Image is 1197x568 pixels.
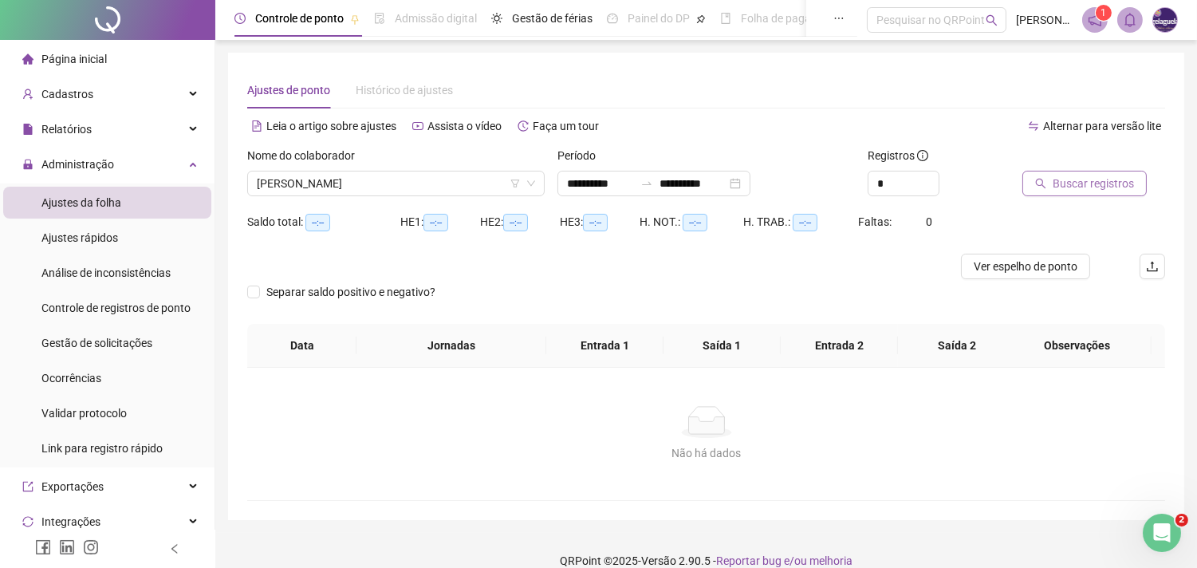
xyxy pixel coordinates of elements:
span: swap [1028,120,1039,132]
span: Ajustes da folha [41,196,121,209]
span: Exportações [41,480,104,493]
span: search [1035,178,1046,189]
span: user-add [22,89,33,100]
span: Faltas: [858,215,894,228]
span: facebook [35,539,51,555]
span: Faça um tour [533,120,599,132]
span: clock-circle [234,13,246,24]
label: Nome do colaborador [247,147,365,164]
span: file-text [251,120,262,132]
div: HE 2: [480,213,560,231]
span: history [518,120,529,132]
span: left [169,543,180,554]
span: upload [1146,260,1159,273]
span: 0 [926,215,932,228]
span: Análise de inconsistências [41,266,171,279]
span: ellipsis [833,13,845,24]
span: --:-- [793,214,817,231]
th: Entrada 1 [546,324,663,368]
span: instagram [83,539,99,555]
span: 2 [1175,514,1188,527]
div: H. TRAB.: [743,213,858,231]
th: Saída 1 [663,324,781,368]
span: Assista o vídeo [427,120,502,132]
span: --:-- [583,214,608,231]
span: file-done [374,13,385,24]
span: Ocorrências [41,372,101,385]
span: --:-- [683,214,707,231]
th: Entrada 2 [781,324,898,368]
iframe: Intercom live chat [1143,514,1181,552]
span: Registros [868,147,928,164]
span: 1 [1101,7,1107,18]
button: Buscar registros [1022,171,1147,196]
span: linkedin [59,539,75,555]
sup: 1 [1096,5,1112,21]
span: Painel do DP [628,12,690,25]
span: Link para registro rápido [41,442,163,455]
div: Não há dados [266,444,1146,462]
div: Saldo total: [247,213,400,231]
label: Período [557,147,606,164]
span: Integrações [41,515,100,528]
span: to [640,177,653,190]
span: Folha de pagamento [741,12,843,25]
span: filter [510,179,520,188]
span: Admissão digital [395,12,477,25]
span: --:-- [423,214,448,231]
span: --:-- [503,214,528,231]
span: NAYARA CORREIA SANTOS [257,172,535,195]
span: pushpin [696,14,706,24]
span: book [720,13,731,24]
span: Gestão de férias [512,12,593,25]
span: Gestão de solicitações [41,337,152,349]
span: Buscar registros [1053,175,1134,192]
span: --:-- [305,214,330,231]
div: H. NOT.: [640,213,743,231]
span: Cadastros [41,88,93,101]
th: Jornadas [356,324,545,368]
span: Ver espelho de ponto [974,258,1077,275]
span: Histórico de ajustes [356,84,453,97]
span: Versão [641,554,676,567]
span: Controle de registros de ponto [41,302,191,314]
img: 3796 [1153,8,1177,32]
span: Validar protocolo [41,407,127,420]
span: Ajustes de ponto [247,84,330,97]
span: Controle de ponto [255,12,344,25]
th: Saída 2 [898,324,1015,368]
div: HE 1: [400,213,480,231]
span: Página inicial [41,53,107,65]
span: export [22,481,33,492]
span: swap-right [640,177,653,190]
th: Observações [1002,324,1152,368]
span: youtube [412,120,423,132]
span: pushpin [350,14,360,24]
span: Reportar bug e/ou melhoria [716,554,852,567]
span: search [986,14,998,26]
span: sun [491,13,502,24]
span: file [22,124,33,135]
th: Data [247,324,356,368]
span: home [22,53,33,65]
span: Ajustes rápidos [41,231,118,244]
span: notification [1088,13,1102,27]
span: Leia o artigo sobre ajustes [266,120,396,132]
span: lock [22,159,33,170]
button: Ver espelho de ponto [961,254,1090,279]
span: info-circle [917,150,928,161]
span: Alternar para versão lite [1043,120,1161,132]
span: bell [1123,13,1137,27]
span: down [526,179,536,188]
span: [PERSON_NAME] [1016,11,1073,29]
span: dashboard [607,13,618,24]
span: Observações [1015,337,1139,354]
span: Administração [41,158,114,171]
div: HE 3: [560,213,640,231]
span: Relatórios [41,123,92,136]
span: sync [22,516,33,527]
span: Separar saldo positivo e negativo? [260,283,442,301]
